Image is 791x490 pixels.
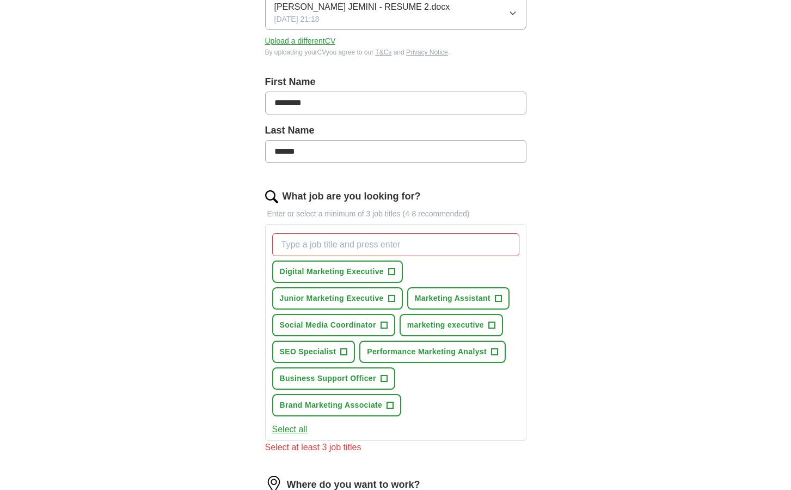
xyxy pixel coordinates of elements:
div: Select at least 3 job titles [265,441,526,454]
p: Enter or select a minimum of 3 job titles (4-8 recommended) [265,208,526,220]
span: Junior Marketing Executive [280,293,384,304]
span: Social Media Coordinator [280,319,376,331]
a: Privacy Notice [406,49,448,56]
button: Marketing Assistant [407,287,510,310]
span: Brand Marketing Associate [280,400,383,411]
span: Performance Marketing Analyst [367,346,487,358]
button: Performance Marketing Analyst [359,341,506,363]
button: Select all [272,423,308,436]
button: Social Media Coordinator [272,314,395,336]
button: marketing executive [400,314,503,336]
label: Last Name [265,123,526,138]
button: Brand Marketing Associate [272,394,402,416]
a: T&Cs [375,49,391,56]
label: What job are you looking for? [283,189,421,204]
span: marketing executive [407,319,484,331]
span: SEO Specialist [280,346,336,358]
label: First Name [265,75,526,89]
button: Digital Marketing Executive [272,261,403,283]
button: Business Support Officer [272,367,395,390]
div: By uploading your CV you agree to our and . [265,47,526,57]
span: Marketing Assistant [415,293,490,304]
span: [DATE] 21:18 [274,14,320,25]
img: search.png [265,190,278,203]
button: Junior Marketing Executive [272,287,403,310]
span: Digital Marketing Executive [280,266,384,277]
button: Upload a differentCV [265,35,336,47]
span: Business Support Officer [280,373,376,384]
input: Type a job title and press enter [272,233,519,256]
span: [PERSON_NAME] JEMINI - RESUME 2.docx [274,1,450,14]
button: SEO Specialist [272,341,355,363]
